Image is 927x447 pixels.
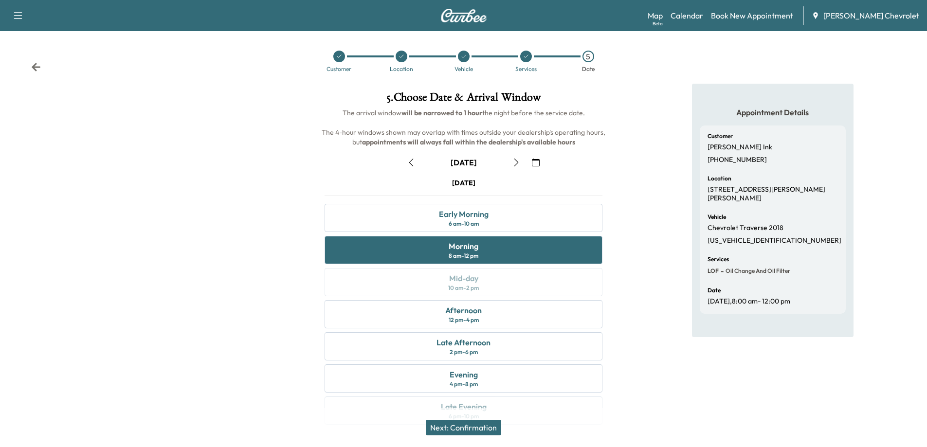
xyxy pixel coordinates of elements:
img: Curbee Logo [440,9,487,22]
div: [DATE] [451,157,477,168]
div: Location [390,66,413,72]
div: 12 pm - 4 pm [449,316,479,324]
div: Beta [653,20,663,27]
button: Next: Confirmation [426,420,501,435]
h6: Vehicle [708,214,726,220]
a: Calendar [671,10,703,21]
h6: Date [708,287,721,293]
div: Services [515,66,537,72]
p: [US_VEHICLE_IDENTIFICATION_NUMBER] [708,236,841,245]
div: 5 [582,51,594,62]
div: [DATE] [452,178,475,188]
h6: Customer [708,133,733,139]
div: Date [582,66,595,72]
a: Book New Appointment [711,10,793,21]
p: Chevrolet Traverse 2018 [708,224,783,232]
div: Evening [450,369,478,380]
span: The arrival window the night before the service date. The 4-hour windows shown may overlap with t... [322,108,607,146]
span: Oil Change and Oil Filter [724,267,790,275]
div: Morning [449,240,478,252]
a: MapBeta [648,10,663,21]
span: [PERSON_NAME] Chevrolet [823,10,919,21]
p: [DATE] , 8:00 am - 12:00 pm [708,297,790,306]
div: 8 am - 12 pm [449,252,478,260]
div: Back [31,62,41,72]
div: 4 pm - 8 pm [450,380,478,388]
span: - [719,266,724,276]
h6: Location [708,176,731,181]
h5: Appointment Details [700,107,846,118]
b: will be narrowed to 1 hour [401,108,482,117]
p: [PHONE_NUMBER] [708,156,767,164]
p: [STREET_ADDRESS][PERSON_NAME][PERSON_NAME] [708,185,838,202]
div: 6 am - 10 am [449,220,479,228]
b: appointments will always fall within the dealership's available hours [362,138,575,146]
div: 2 pm - 6 pm [450,348,478,356]
div: Afternoon [445,304,482,316]
span: LOF [708,267,719,275]
div: Late Afternoon [436,337,491,348]
h1: 5 . Choose Date & Arrival Window [317,91,610,108]
p: [PERSON_NAME] Ink [708,143,772,152]
h6: Services [708,256,729,262]
div: Early Morning [439,208,489,220]
div: Customer [327,66,351,72]
div: Vehicle [454,66,473,72]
